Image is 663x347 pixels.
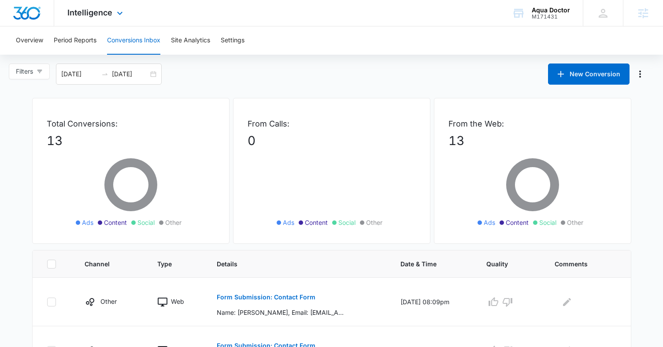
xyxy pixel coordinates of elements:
p: 13 [448,131,617,150]
span: Content [305,218,328,227]
p: 0 [248,131,416,150]
span: Content [506,218,529,227]
p: Other [100,297,117,306]
span: Filters [16,67,33,76]
span: Ads [484,218,495,227]
td: [DATE] 08:09pm [390,278,476,326]
span: Quality [486,259,521,269]
span: Other [165,218,181,227]
input: End date [112,69,148,79]
button: Form Submission: Contact Form [217,287,315,308]
p: Name: [PERSON_NAME], Email: [EMAIL_ADDRESS][DOMAIN_NAME], Phone: [PHONE_NUMBER], What can we help... [217,308,345,317]
button: New Conversion [548,63,630,85]
span: Content [104,218,127,227]
span: Ads [283,218,294,227]
button: Overview [16,26,43,55]
span: Social [539,218,556,227]
button: Period Reports [54,26,96,55]
button: Site Analytics [171,26,210,55]
span: to [101,71,108,78]
p: From Calls: [248,118,416,130]
span: Other [567,218,583,227]
button: Filters [9,63,50,79]
span: Channel [85,259,123,269]
div: account name [532,7,570,14]
span: Social [338,218,356,227]
span: Comments [555,259,604,269]
p: 13 [47,131,215,150]
span: Type [157,259,183,269]
span: Intelligence [67,8,112,17]
p: Web [171,297,184,306]
div: account id [532,14,570,20]
button: Edit Comments [560,295,574,309]
span: Ads [82,218,93,227]
button: Conversions Inbox [107,26,160,55]
p: Form Submission: Contact Form [217,294,315,300]
button: Settings [221,26,244,55]
input: Start date [61,69,98,79]
span: Details [217,259,367,269]
span: Social [137,218,155,227]
span: Other [366,218,382,227]
button: Manage Numbers [633,67,647,81]
p: Total Conversions: [47,118,215,130]
p: From the Web: [448,118,617,130]
span: swap-right [101,71,108,78]
span: Date & Time [400,259,452,269]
